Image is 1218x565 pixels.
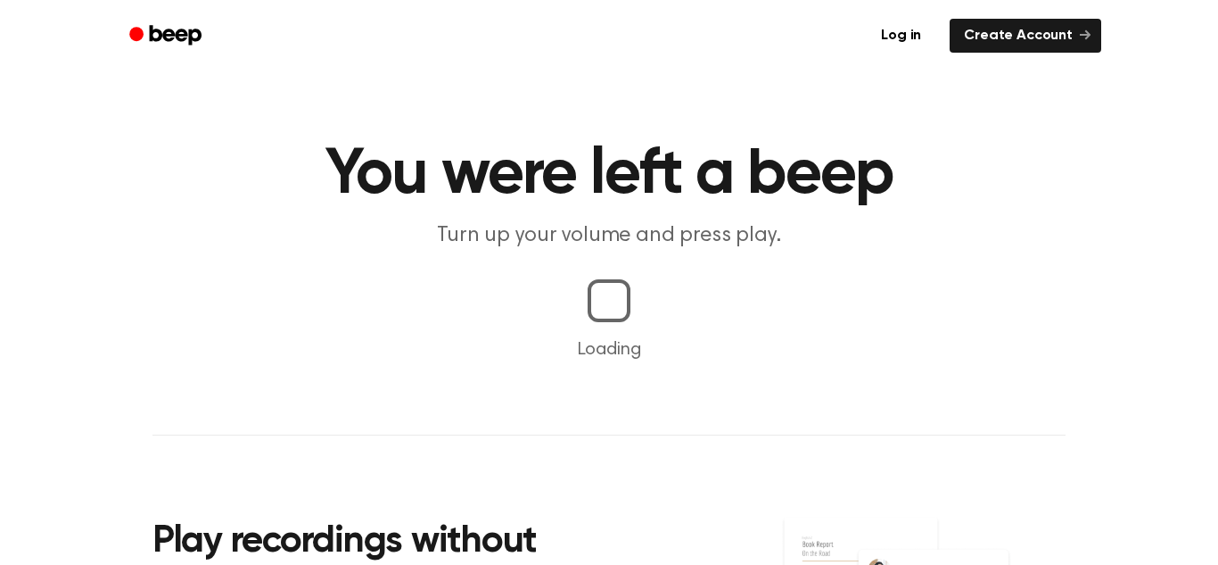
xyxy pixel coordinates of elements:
a: Beep [117,19,218,54]
a: Log in [863,15,939,56]
h1: You were left a beep [152,143,1066,207]
p: Turn up your volume and press play. [267,221,951,251]
a: Create Account [950,19,1101,53]
p: Loading [21,337,1197,363]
